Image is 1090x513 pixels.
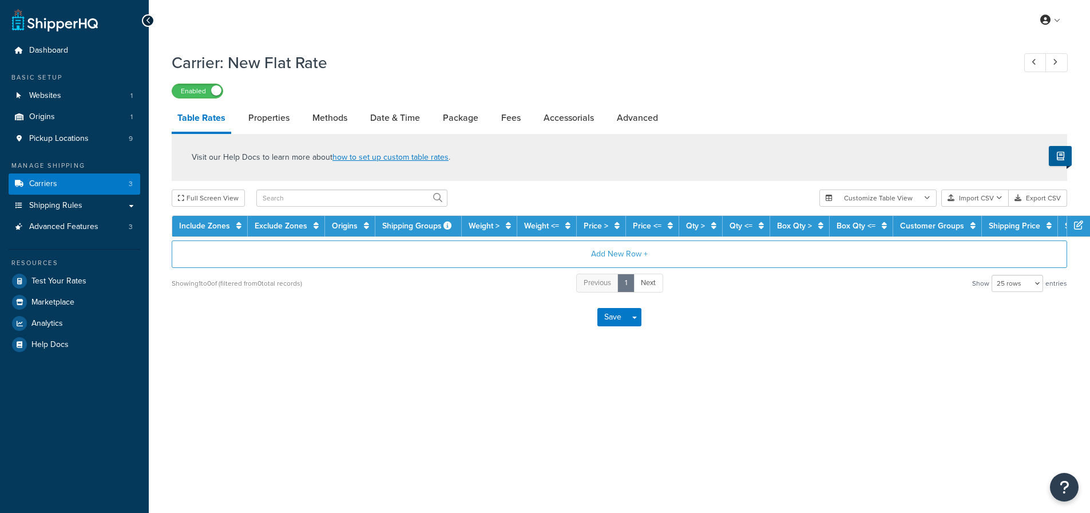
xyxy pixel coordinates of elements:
[686,220,705,232] a: Qty >
[989,220,1040,232] a: Shipping Price
[192,151,450,164] p: Visit our Help Docs to learn more about .
[819,190,937,207] button: Customize Table View
[332,151,449,163] a: how to set up custom table rates
[9,216,140,238] li: Advanced Features
[364,104,426,132] a: Date & Time
[31,319,63,329] span: Analytics
[9,258,140,268] div: Resources
[9,292,140,313] a: Marketplace
[375,216,462,236] th: Shipping Groups
[31,277,86,286] span: Test Your Rates
[9,271,140,291] a: Test Your Rates
[1009,190,1067,207] button: Export CSV
[9,173,140,195] li: Carriers
[332,220,358,232] a: Origins
[777,220,812,232] a: Box Qty >
[172,275,302,291] div: Showing 1 to 0 of (filtered from 0 total records)
[29,222,98,232] span: Advanced Features
[243,104,295,132] a: Properties
[31,340,69,350] span: Help Docs
[584,277,611,288] span: Previous
[576,274,619,293] a: Previous
[172,84,223,98] label: Enabled
[9,161,140,171] div: Manage Shipping
[611,104,664,132] a: Advanced
[256,190,447,207] input: Search
[941,190,1009,207] button: Import CSV
[469,220,500,232] a: Weight >
[641,277,656,288] span: Next
[972,275,989,291] span: Show
[524,220,559,232] a: Weight <=
[29,112,55,122] span: Origins
[9,128,140,149] li: Pickup Locations
[9,313,140,334] a: Analytics
[9,173,140,195] a: Carriers3
[172,52,1003,74] h1: Carrier: New Flat Rate
[9,195,140,216] a: Shipping Rules
[29,134,89,144] span: Pickup Locations
[9,106,140,128] li: Origins
[9,85,140,106] li: Websites
[31,298,74,307] span: Marketplace
[633,220,661,232] a: Price <=
[538,104,600,132] a: Accessorials
[29,179,57,189] span: Carriers
[29,46,68,56] span: Dashboard
[1045,53,1068,72] a: Next Record
[255,220,307,232] a: Exclude Zones
[9,216,140,238] a: Advanced Features3
[1045,275,1067,291] span: entries
[9,106,140,128] a: Origins1
[633,274,663,293] a: Next
[9,128,140,149] a: Pickup Locations9
[9,40,140,61] a: Dashboard
[900,220,964,232] a: Customer Groups
[172,240,1067,268] button: Add New Row +
[837,220,875,232] a: Box Qty <=
[29,91,61,101] span: Websites
[129,134,133,144] span: 9
[129,222,133,232] span: 3
[1049,146,1072,166] button: Show Help Docs
[172,104,231,134] a: Table Rates
[9,85,140,106] a: Websites1
[130,91,133,101] span: 1
[172,190,245,207] button: Full Screen View
[1050,473,1079,502] button: Open Resource Center
[9,334,140,355] a: Help Docs
[129,179,133,189] span: 3
[9,73,140,82] div: Basic Setup
[730,220,752,232] a: Qty <=
[1024,53,1047,72] a: Previous Record
[307,104,353,132] a: Methods
[597,308,628,326] button: Save
[437,104,484,132] a: Package
[584,220,608,232] a: Price >
[617,274,635,293] a: 1
[496,104,526,132] a: Fees
[130,112,133,122] span: 1
[29,201,82,211] span: Shipping Rules
[179,220,230,232] a: Include Zones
